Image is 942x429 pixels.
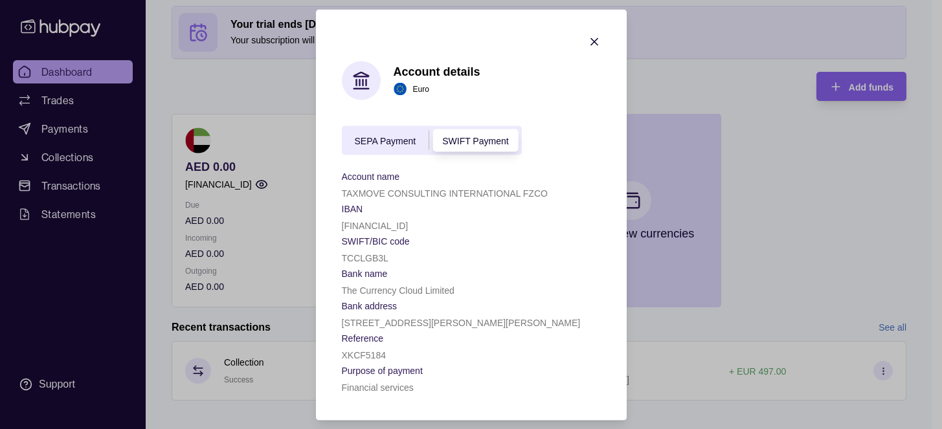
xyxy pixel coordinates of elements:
[342,188,548,198] p: TAXMOVE CONSULTING INTERNATIONAL FZCO
[413,82,429,96] p: Euro
[355,136,416,146] span: SEPA Payment
[342,333,384,343] p: Reference
[342,285,454,295] p: The Currency Cloud Limited
[342,365,423,375] p: Purpose of payment
[342,203,363,214] p: IBAN
[342,382,414,392] p: Financial services
[342,252,388,263] p: TCCLGB3L
[442,136,508,146] span: SWIFT Payment
[342,317,581,327] p: [STREET_ADDRESS][PERSON_NAME][PERSON_NAME]
[394,83,407,96] img: eu
[342,236,410,246] p: SWIFT/BIC code
[342,349,386,360] p: XKCF5184
[342,171,400,181] p: Account name
[342,126,522,155] div: accountIndex
[342,300,398,311] p: Bank address
[342,268,388,278] p: Bank name
[394,65,480,79] h1: Account details
[342,220,409,230] p: [FINANCIAL_ID]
